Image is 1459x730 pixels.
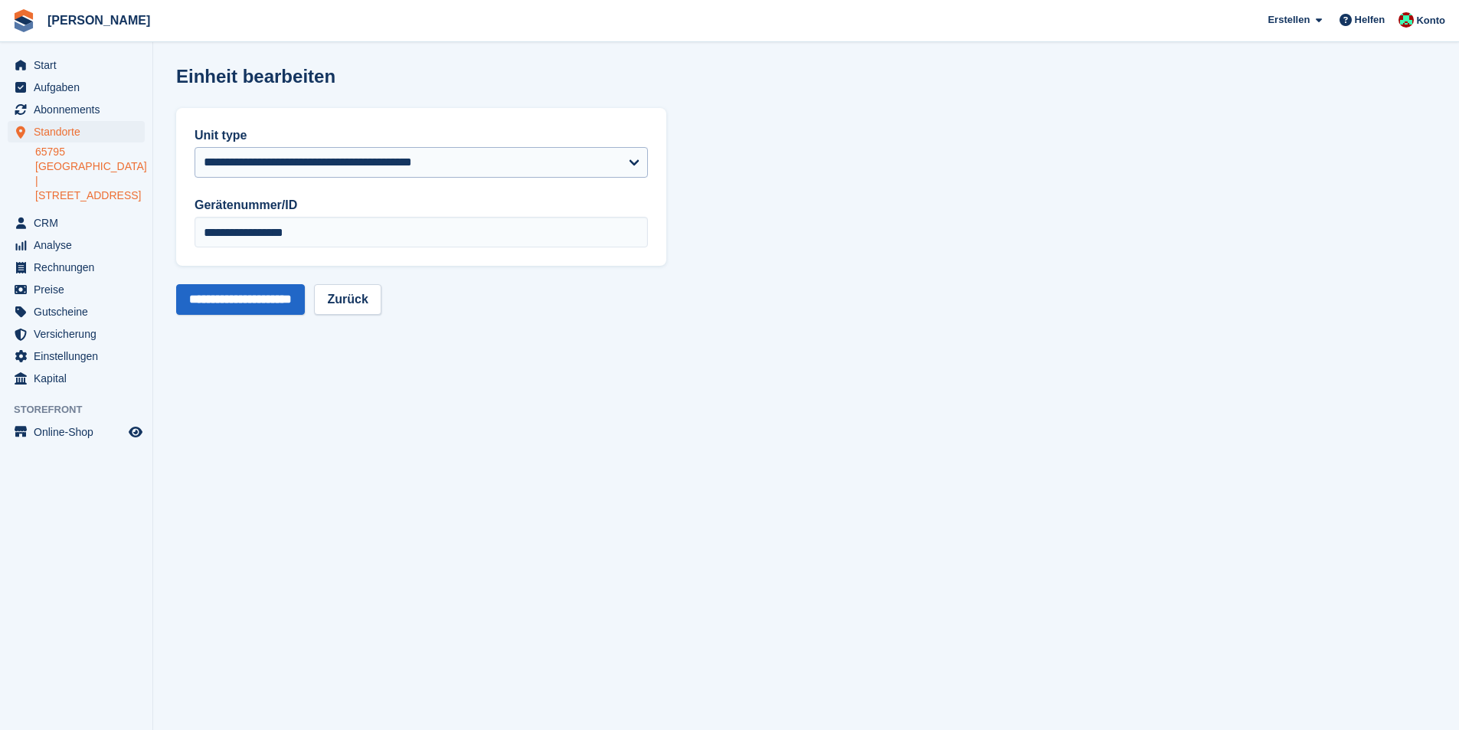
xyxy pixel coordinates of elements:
[1355,12,1385,28] span: Helfen
[1416,13,1445,28] span: Konto
[1398,12,1414,28] img: Maximilian Friedl
[8,212,145,234] a: menu
[34,99,126,120] span: Abonnements
[41,8,156,33] a: [PERSON_NAME]
[34,234,126,256] span: Analyse
[8,77,145,98] a: menu
[34,257,126,278] span: Rechnungen
[8,368,145,389] a: menu
[1268,12,1310,28] span: Erstellen
[8,234,145,256] a: menu
[126,423,145,441] a: Vorschau-Shop
[34,212,126,234] span: CRM
[8,257,145,278] a: menu
[34,279,126,300] span: Preise
[8,301,145,322] a: menu
[34,301,126,322] span: Gutscheine
[8,345,145,367] a: menu
[195,196,648,214] label: Gerätenummer/ID
[12,9,35,32] img: stora-icon-8386f47178a22dfd0bd8f6a31ec36ba5ce8667c1dd55bd0f319d3a0aa187defe.svg
[195,126,648,145] label: Unit type
[34,77,126,98] span: Aufgaben
[34,368,126,389] span: Kapital
[176,66,335,87] h1: Einheit bearbeiten
[34,54,126,76] span: Start
[8,121,145,142] a: menu
[314,284,381,315] a: Zurück
[35,145,145,203] a: 65795 [GEOGRAPHIC_DATA] | [STREET_ADDRESS]
[8,279,145,300] a: menu
[8,323,145,345] a: menu
[34,323,126,345] span: Versicherung
[34,121,126,142] span: Standorte
[34,421,126,443] span: Online-Shop
[34,345,126,367] span: Einstellungen
[8,99,145,120] a: menu
[14,402,152,417] span: Storefront
[8,421,145,443] a: Speisekarte
[8,54,145,76] a: menu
